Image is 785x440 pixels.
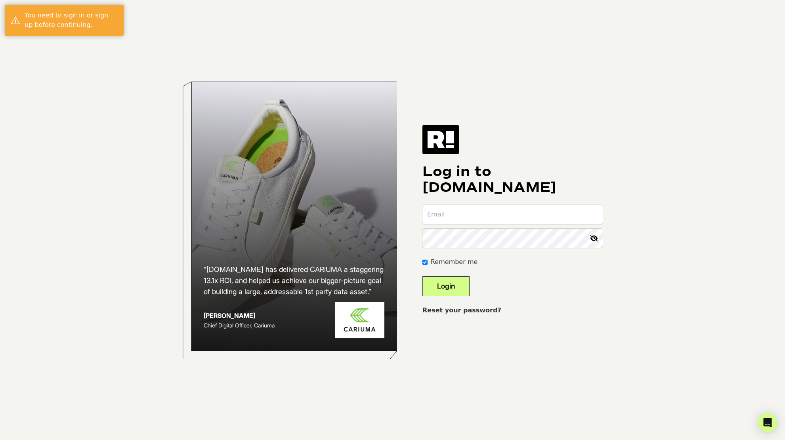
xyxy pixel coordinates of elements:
h2: “[DOMAIN_NAME] has delivered CARIUMA a staggering 13.1x ROI, and helped us achieve our bigger-pic... [204,264,384,297]
div: Open Intercom Messenger [758,413,777,432]
strong: [PERSON_NAME] [204,312,255,319]
h1: Log in to [DOMAIN_NAME] [422,164,603,195]
div: You need to sign in or sign up before continuing. [25,11,118,30]
span: Chief Digital Officer, Cariuma [204,322,275,329]
input: Email [422,205,603,224]
a: Reset your password? [422,306,501,314]
img: Retention.com [422,125,459,154]
label: Remember me [431,257,477,267]
img: Cariuma [335,302,384,338]
button: Login [422,276,470,296]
